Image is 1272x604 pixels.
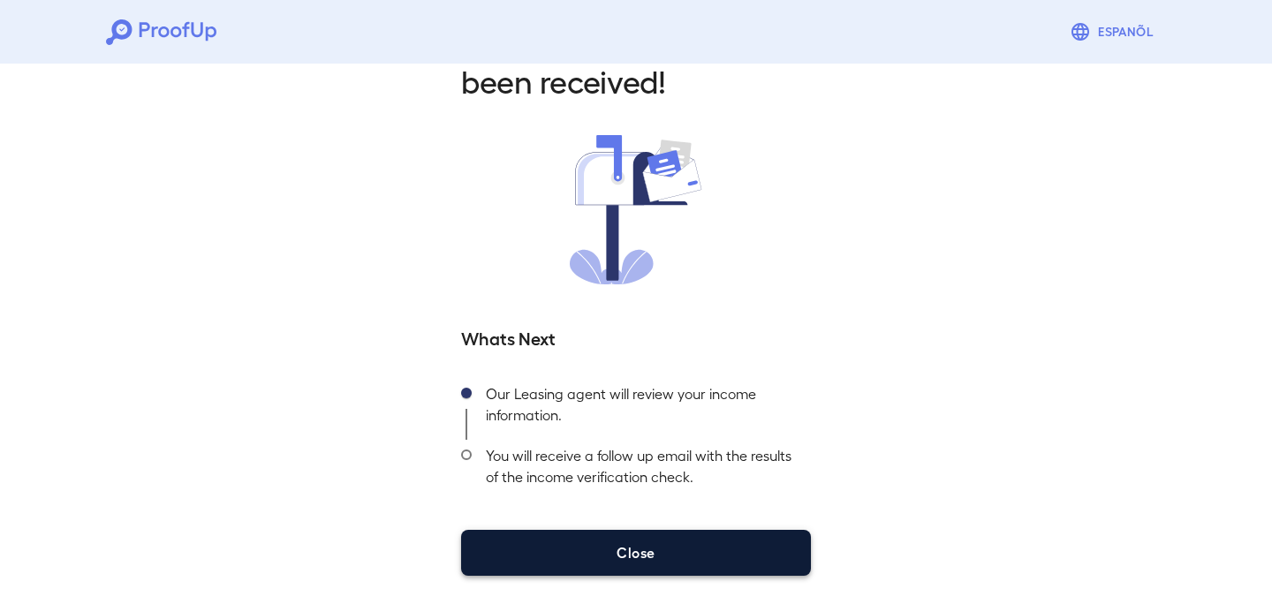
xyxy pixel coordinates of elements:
[461,325,811,350] h5: Whats Next
[1063,14,1166,49] button: Espanõl
[472,378,811,440] div: Our Leasing agent will review your income information.
[472,440,811,502] div: You will receive a follow up email with the results of the income verification check.
[570,135,702,284] img: received.svg
[461,530,811,576] button: Close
